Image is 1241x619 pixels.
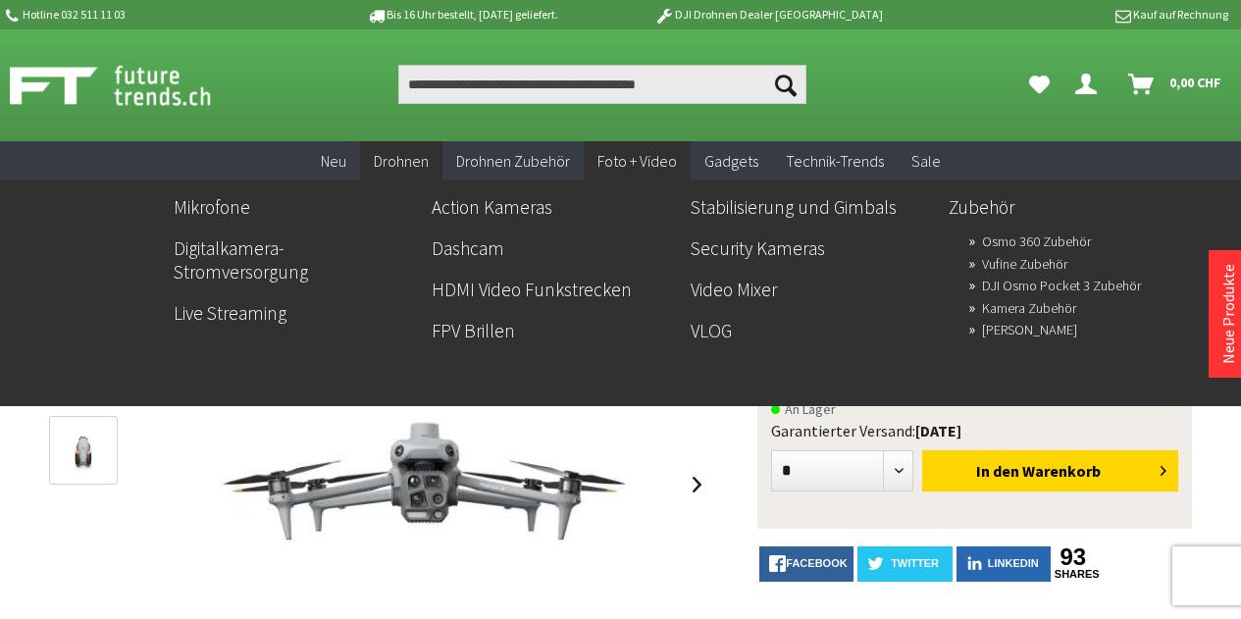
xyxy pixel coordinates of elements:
a: LinkedIn [957,546,1051,582]
a: Vufine Zubehör [982,250,1067,278]
a: twitter [857,546,952,582]
a: Gimbal Zubehör [982,316,1077,343]
span: Foto + Video [597,151,677,171]
a: Drohnen Zubehör [442,141,584,181]
p: Bis 16 Uhr bestellt, [DATE] geliefert. [309,3,615,26]
span: Technik-Trends [786,151,884,171]
button: In den Warenkorb [922,450,1178,491]
a: Action Kameras [432,190,675,224]
a: Digitalkamera-Stromversorgung [174,232,417,288]
a: Sale [898,141,955,181]
a: Drohnen [360,141,442,181]
a: Mikrofone [174,190,417,224]
span: twitter [891,557,939,569]
a: Security Kameras [691,232,934,265]
a: Warenkorb [1120,65,1231,104]
a: 93 [1055,546,1092,568]
a: DJI Osmo Pocket 3 Zubehör [982,272,1141,299]
span: An Lager [771,397,836,421]
a: Dein Konto [1067,65,1112,104]
a: Neu [307,141,360,181]
span: Sale [911,151,941,171]
span: Gadgets [704,151,758,171]
a: Neue Produkte [1218,264,1238,364]
input: Produkt, Marke, Kategorie, EAN, Artikelnummer… [398,65,806,104]
a: Meine Favoriten [1019,65,1060,104]
p: DJI Drohnen Dealer [GEOGRAPHIC_DATA] [615,3,921,26]
div: Garantierter Versand: [771,421,1178,440]
a: Kamera Zubehör [982,294,1076,322]
a: HDMI Video Funkstrecken [432,273,675,306]
p: Kauf auf Rechnung [922,3,1228,26]
span: Warenkorb [1022,461,1101,481]
span: In den [976,461,1019,481]
a: Gadgets [691,141,772,181]
a: VLOG [691,314,934,347]
span: facebook [786,557,847,569]
span: Neu [321,151,346,171]
a: Osmo 360 Zubehör [982,228,1091,255]
a: Stabilisierung und Gimbals [691,190,934,224]
a: Zubehör [949,190,1192,224]
span: LinkedIn [988,557,1039,569]
a: shares [1055,568,1092,581]
span: Drohnen Zubehör [456,151,570,171]
span: 0,00 CHF [1169,67,1221,98]
a: Dashcam [432,232,675,265]
a: Technik-Trends [772,141,898,181]
p: Hotline 032 511 11 03 [3,3,309,26]
a: FPV Brillen [432,314,675,347]
a: Live Streaming [174,296,417,330]
button: Suchen [765,65,806,104]
a: Foto + Video [584,141,691,181]
img: Shop Futuretrends - zur Startseite wechseln [10,61,254,110]
b: [DATE] [915,421,961,440]
span: Drohnen [374,151,429,171]
a: Video Mixer [691,273,934,306]
a: facebook [759,546,853,582]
